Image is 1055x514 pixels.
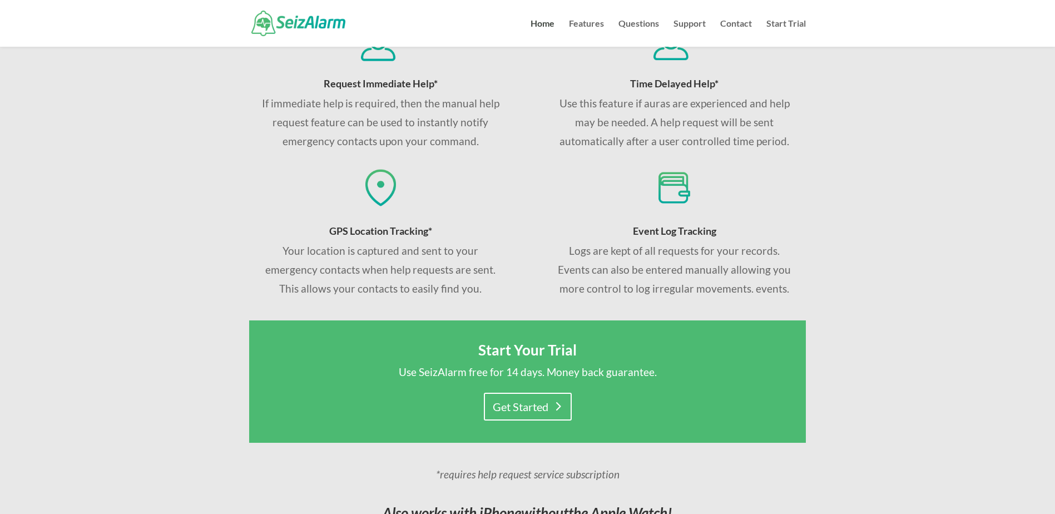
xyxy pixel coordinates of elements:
div: Your location is captured and sent to your emergency contacts when help requests are sent. This a... [261,241,500,299]
p: If immediate help is required, then the manual help request feature can be used to instantly noti... [261,94,500,151]
a: Contact [720,19,752,47]
a: Features [569,19,604,47]
span: Event Log Tracking [633,225,716,237]
span: GPS Location Tracking* [329,225,432,237]
a: Home [531,19,554,47]
span: Request Immediate Help* [324,77,438,90]
img: GPS coordinates sent to contacts if seizure is detected [360,166,401,209]
p: Use SeizAlarm free for 14 days. Money back guarantee. [283,363,772,382]
a: Questions [618,19,659,47]
img: SeizAlarm [251,11,345,36]
p: Logs are kept of all requests for your records. Events can also be entered manually allowing you ... [555,241,794,299]
span: Time Delayed Help* [630,77,719,90]
a: Start Trial [766,19,806,47]
h2: Start Your Trial [283,343,772,363]
img: Track seizure events for your records and share with your doctor [653,166,695,209]
a: Get Started [484,393,572,421]
p: Use this feature if auras are experienced and help may be needed. A help request will be sent aut... [555,94,794,151]
a: Support [673,19,706,47]
em: *requires help request service subscription [436,468,620,481]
